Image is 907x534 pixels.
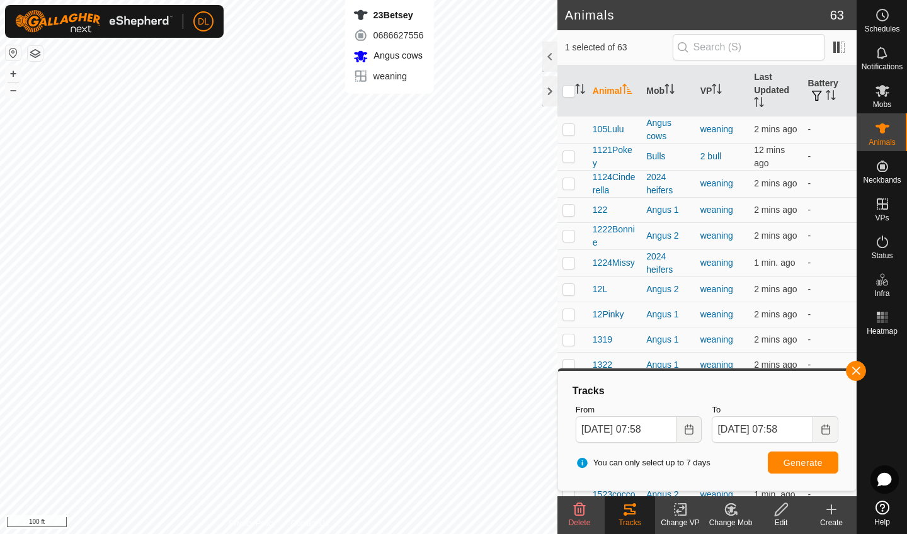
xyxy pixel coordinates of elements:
span: 1121Pokey [593,144,636,170]
span: 1224Missy [593,256,635,270]
div: 23Betsey [353,8,424,23]
div: Edit [756,517,806,528]
td: - [803,197,857,222]
span: 1322 [593,358,612,372]
button: – [6,82,21,98]
span: 1319 [593,333,612,346]
td: - [803,276,857,302]
div: Angus 2 [646,488,690,501]
label: From [576,404,702,416]
span: 12L [593,283,607,296]
td: - [803,222,857,249]
div: Angus 1 [646,308,690,321]
h2: Animals [565,8,830,23]
span: 19 Aug 2025 at 7:56 am [754,258,795,268]
a: weaning [700,124,733,134]
div: Angus cows [646,116,690,143]
button: Generate [768,452,838,474]
div: 0686627556 [353,28,424,43]
a: weaning [700,489,733,499]
span: 1124Cinderella [593,171,636,197]
td: - [803,352,857,377]
label: To [712,404,838,416]
th: Battery [803,65,857,116]
span: Neckbands [863,176,901,184]
th: Animal [588,65,641,116]
div: Change Mob [705,517,756,528]
a: weaning [700,230,733,241]
span: 19 Aug 2025 at 7:55 am [754,124,797,134]
div: 2024 heifers [646,250,690,276]
span: 19 Aug 2025 at 7:55 am [754,309,797,319]
a: weaning [700,178,733,188]
span: 19 Aug 2025 at 7:56 am [754,205,797,215]
a: weaning [700,334,733,344]
div: Angus 1 [646,333,690,346]
span: 19 Aug 2025 at 7:56 am [754,489,795,499]
a: weaning [700,360,733,370]
a: Privacy Policy [229,518,276,529]
td: - [803,302,857,327]
span: 1 selected of 63 [565,41,673,54]
span: 1222Bonnie [593,223,636,249]
span: VPs [875,214,889,222]
td: - [803,249,857,276]
td: - [803,143,857,170]
p-sorticon: Activate to sort [712,86,722,96]
span: 63 [830,6,844,25]
span: 19 Aug 2025 at 7:55 am [754,178,797,188]
span: DL [198,15,209,28]
button: Reset Map [6,45,21,60]
p-sorticon: Activate to sort [826,92,836,102]
th: VP [695,65,749,116]
p-sorticon: Activate to sort [575,86,585,96]
span: 19 Aug 2025 at 7:55 am [754,230,797,241]
div: Angus 1 [646,203,690,217]
span: 19 Aug 2025 at 7:55 am [754,334,797,344]
span: You can only select up to 7 days [576,457,710,469]
button: Choose Date [813,416,838,443]
div: Angus 2 [646,229,690,242]
span: 19 Aug 2025 at 7:45 am [754,145,785,168]
span: 1523cocco [593,488,636,501]
p-sorticon: Activate to sort [622,86,632,96]
p-sorticon: Activate to sort [665,86,675,96]
td: - [803,327,857,352]
button: + [6,66,21,81]
div: Angus 2 [646,283,690,296]
td: - [803,116,857,143]
button: Choose Date [676,416,702,443]
div: Tracks [571,383,843,399]
span: 105Lulu [593,123,624,136]
span: Schedules [864,25,899,33]
a: Contact Us [291,518,328,529]
div: Tracks [605,517,655,528]
span: Help [874,518,890,526]
a: weaning [700,309,733,319]
a: 2 bull [700,151,721,161]
a: weaning [700,258,733,268]
span: Heatmap [867,327,898,335]
th: Mob [641,65,695,116]
div: Change VP [655,517,705,528]
a: Help [857,496,907,531]
td: - [803,482,857,507]
span: Animals [869,139,896,146]
p-sorticon: Activate to sort [754,99,764,109]
div: Bulls [646,150,690,163]
a: weaning [700,205,733,215]
span: 122 [593,203,607,217]
span: 12Pinky [593,308,624,321]
input: Search (S) [673,34,825,60]
span: 19 Aug 2025 at 7:55 am [754,360,797,370]
th: Last Updated [749,65,802,116]
span: Generate [784,458,823,468]
button: Map Layers [28,46,43,61]
div: Angus 1 [646,358,690,372]
span: Delete [569,518,591,527]
img: Gallagher Logo [15,10,173,33]
span: Notifications [862,63,903,71]
span: Angus cows [371,50,423,60]
div: weaning [353,69,424,84]
span: Status [871,252,893,259]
